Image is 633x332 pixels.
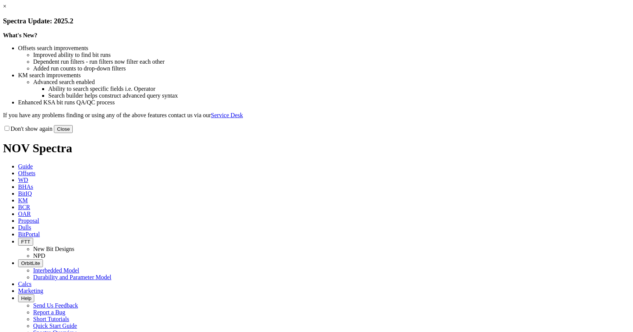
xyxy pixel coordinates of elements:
[18,281,32,287] span: Calcs
[3,112,630,119] p: If you have any problems finding or using any of the above features contact us via our
[3,141,630,155] h1: NOV Spectra
[18,45,630,52] li: Offsets search improvements
[21,239,30,245] span: FTT
[18,231,40,237] span: BitPortal
[5,126,9,131] input: Don't show again
[33,52,630,58] li: Improved ability to find bit runs
[18,170,35,176] span: Offsets
[33,316,69,322] a: Short Tutorials
[18,288,43,294] span: Marketing
[18,217,39,224] span: Proposal
[211,112,243,118] a: Service Desk
[18,190,32,197] span: BitIQ
[18,224,31,231] span: Dulls
[3,32,37,38] strong: What's New?
[33,323,77,329] a: Quick Start Guide
[3,17,630,25] h3: Spectra Update: 2025.2
[18,204,30,210] span: BCR
[33,302,78,309] a: Send Us Feedback
[54,125,73,133] button: Close
[33,274,112,280] a: Durability and Parameter Model
[3,125,52,132] label: Don't show again
[18,99,630,106] li: Enhanced KSA bit runs QA/QC process
[3,3,6,9] a: ×
[33,309,65,315] a: Report a Bug
[33,65,630,72] li: Added run counts to drop-down filters
[18,184,33,190] span: BHAs
[33,252,45,259] a: NPD
[18,163,33,170] span: Guide
[18,197,28,203] span: KM
[33,79,630,86] li: Advanced search enabled
[48,86,630,92] li: Ability to search specific fields i.e. Operator
[18,211,31,217] span: OAR
[33,267,79,274] a: Interbedded Model
[33,246,74,252] a: New Bit Designs
[21,295,31,301] span: Help
[48,92,630,99] li: Search builder helps construct advanced query syntax
[18,72,630,79] li: KM search improvements
[21,260,40,266] span: OrbitLite
[18,177,28,183] span: WD
[33,58,630,65] li: Dependent run filters - run filters now filter each other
